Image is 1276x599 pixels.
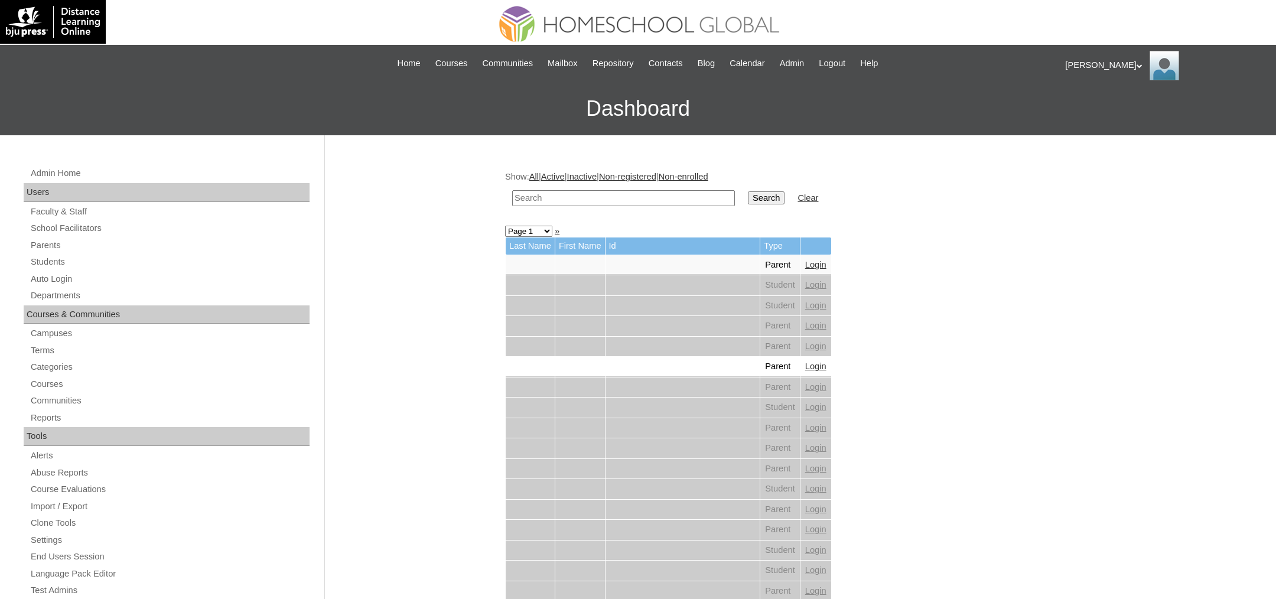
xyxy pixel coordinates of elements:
[813,57,851,70] a: Logout
[760,541,800,561] td: Student
[587,57,640,70] a: Repository
[398,57,421,70] span: Home
[512,190,735,206] input: Search
[760,438,800,458] td: Parent
[805,464,826,473] a: Login
[760,520,800,540] td: Parent
[1150,51,1179,80] img: Ariane Ebuen
[24,305,310,324] div: Courses & Communities
[805,382,826,392] a: Login
[760,275,800,295] td: Student
[774,57,810,70] a: Admin
[30,567,310,581] a: Language Pack Editor
[730,57,764,70] span: Calendar
[30,393,310,408] a: Communities
[593,57,634,70] span: Repository
[659,172,708,181] a: Non-enrolled
[805,525,826,534] a: Login
[760,296,800,316] td: Student
[30,204,310,219] a: Faculty & Staff
[30,238,310,253] a: Parents
[649,57,683,70] span: Contacts
[760,377,800,398] td: Parent
[805,443,826,452] a: Login
[541,172,565,181] a: Active
[805,586,826,595] a: Login
[760,237,800,255] td: Type
[819,57,845,70] span: Logout
[748,191,785,204] input: Search
[760,398,800,418] td: Student
[476,57,539,70] a: Communities
[805,341,826,351] a: Login
[805,504,826,514] a: Login
[760,337,800,357] td: Parent
[760,316,800,336] td: Parent
[24,183,310,202] div: Users
[24,427,310,446] div: Tools
[805,280,826,289] a: Login
[30,288,310,303] a: Departments
[30,533,310,548] a: Settings
[760,459,800,479] td: Parent
[760,500,800,520] td: Parent
[30,221,310,236] a: School Facilitators
[30,583,310,598] a: Test Admins
[805,545,826,555] a: Login
[854,57,884,70] a: Help
[542,57,584,70] a: Mailbox
[30,255,310,269] a: Students
[30,343,310,358] a: Terms
[30,448,310,463] a: Alerts
[30,482,310,497] a: Course Evaluations
[724,57,770,70] a: Calendar
[6,6,100,38] img: logo-white.png
[805,301,826,310] a: Login
[30,549,310,564] a: End Users Session
[30,166,310,181] a: Admin Home
[805,362,826,371] a: Login
[392,57,427,70] a: Home
[606,237,760,255] td: Id
[805,260,826,269] a: Login
[692,57,721,70] a: Blog
[805,484,826,493] a: Login
[30,360,310,375] a: Categories
[6,82,1270,135] h3: Dashboard
[30,465,310,480] a: Abuse Reports
[805,423,826,432] a: Login
[555,237,605,255] td: First Name
[482,57,533,70] span: Communities
[30,272,310,287] a: Auto Login
[760,418,800,438] td: Parent
[780,57,805,70] span: Admin
[698,57,715,70] span: Blog
[805,565,826,575] a: Login
[860,57,878,70] span: Help
[798,193,818,203] a: Clear
[643,57,689,70] a: Contacts
[548,57,578,70] span: Mailbox
[760,357,800,377] td: Parent
[760,479,800,499] td: Student
[435,57,468,70] span: Courses
[1065,51,1264,80] div: [PERSON_NAME]
[760,561,800,581] td: Student
[760,255,800,275] td: Parent
[30,411,310,425] a: Reports
[30,499,310,514] a: Import / Export
[429,57,474,70] a: Courses
[30,377,310,392] a: Courses
[30,326,310,341] a: Campuses
[506,237,555,255] td: Last Name
[805,321,826,330] a: Login
[599,172,656,181] a: Non-registered
[567,172,597,181] a: Inactive
[505,171,1090,213] div: Show: | | | |
[30,516,310,530] a: Clone Tools
[805,402,826,412] a: Login
[555,226,559,236] a: »
[529,172,539,181] a: All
